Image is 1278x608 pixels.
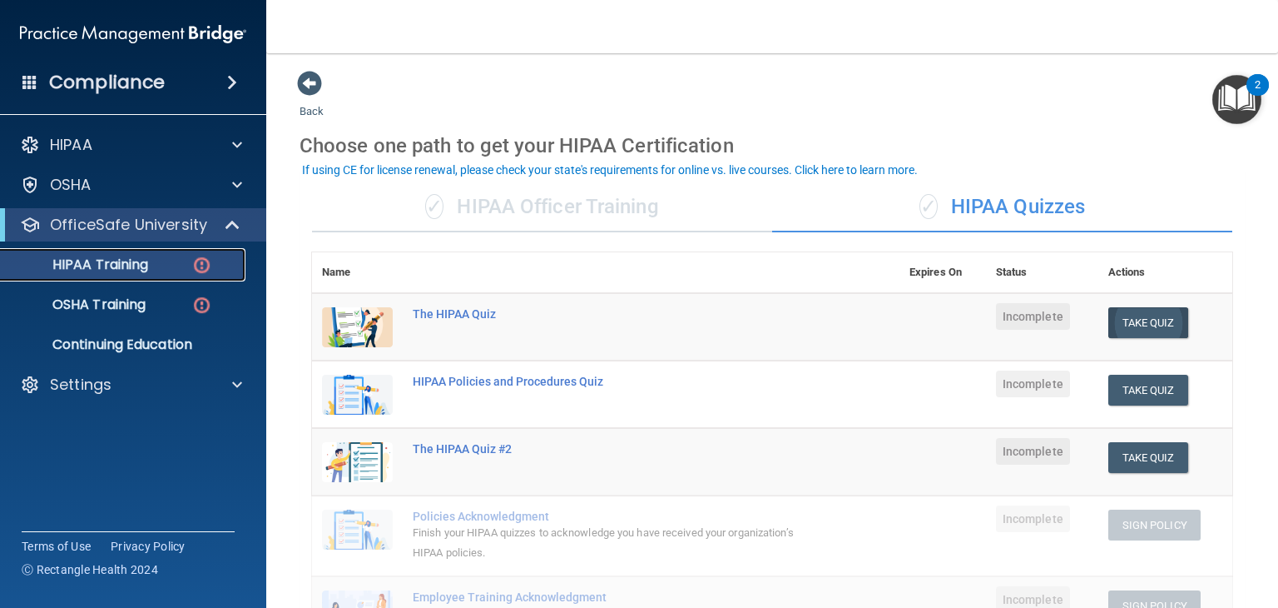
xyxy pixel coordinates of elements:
[22,538,91,555] a: Terms of Use
[11,257,148,273] p: HIPAA Training
[996,438,1070,465] span: Incomplete
[425,194,443,219] span: ✓
[996,303,1070,330] span: Incomplete
[20,17,246,51] img: PMB logo
[50,175,92,195] p: OSHA
[20,175,242,195] a: OSHA
[300,122,1245,170] div: Choose one path to get your HIPAA Certification
[413,523,816,563] div: Finish your HIPAA quizzes to acknowledge you have received your organization’s HIPAA policies.
[1255,85,1261,107] div: 2
[191,255,212,276] img: danger-circle.6113f641.png
[111,538,186,555] a: Privacy Policy
[919,194,938,219] span: ✓
[302,164,918,176] div: If using CE for license renewal, please check your state's requirements for online vs. live cours...
[11,336,238,353] p: Continuing Education
[1108,510,1201,541] button: Sign Policy
[1108,442,1188,473] button: Take Quiz
[50,375,111,395] p: Settings
[1098,252,1232,293] th: Actions
[413,510,816,523] div: Policies Acknowledgment
[191,295,212,316] img: danger-circle.6113f641.png
[312,182,772,232] div: HIPAA Officer Training
[413,442,816,456] div: The HIPAA Quiz #2
[413,307,816,321] div: The HIPAA Quiz
[11,297,146,313] p: OSHA Training
[1108,307,1188,338] button: Take Quiz
[312,252,403,293] th: Name
[50,135,92,155] p: HIPAA
[20,135,242,155] a: HIPAA
[899,252,986,293] th: Expires On
[50,215,207,235] p: OfficeSafe University
[1108,375,1188,406] button: Take Quiz
[996,371,1070,397] span: Incomplete
[300,162,920,178] button: If using CE for license renewal, please check your state's requirements for online vs. live cours...
[413,591,816,604] div: Employee Training Acknowledgment
[20,375,242,395] a: Settings
[986,252,1098,293] th: Status
[300,85,324,117] a: Back
[1212,75,1261,124] button: Open Resource Center, 2 new notifications
[49,71,165,94] h4: Compliance
[20,215,241,235] a: OfficeSafe University
[996,506,1070,532] span: Incomplete
[772,182,1232,232] div: HIPAA Quizzes
[413,375,816,388] div: HIPAA Policies and Procedures Quiz
[22,561,158,578] span: Ⓒ Rectangle Health 2024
